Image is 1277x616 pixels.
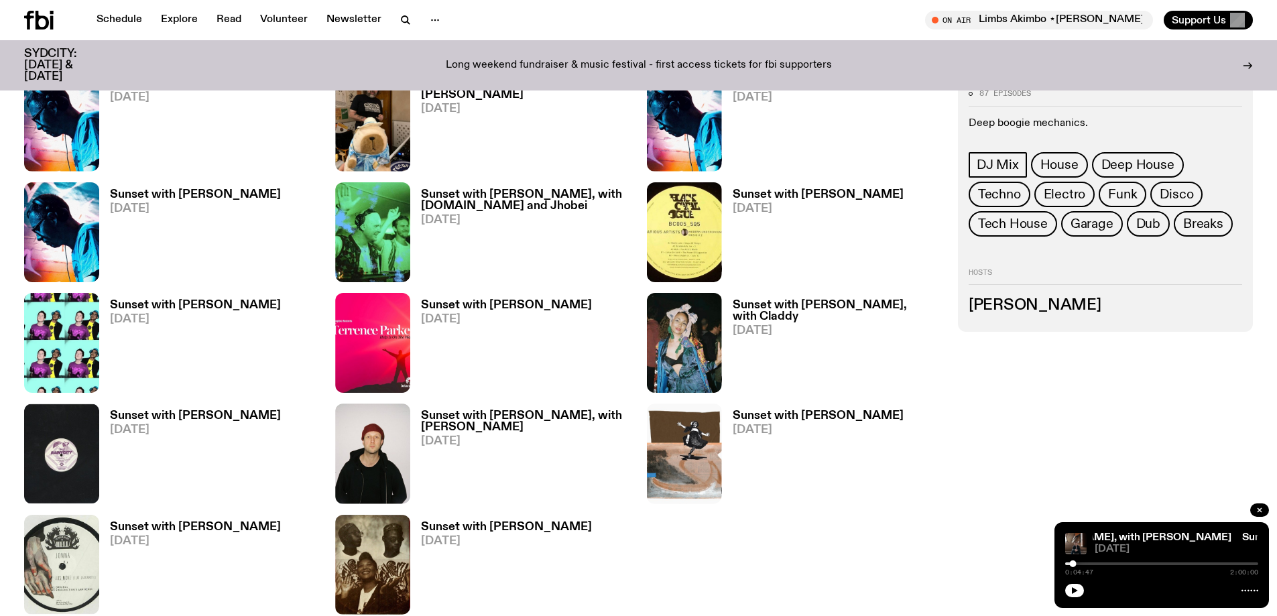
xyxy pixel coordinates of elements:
span: [DATE] [421,214,630,226]
span: 0:04:47 [1065,569,1093,576]
span: DJ Mix [977,158,1019,172]
span: Garage [1071,217,1113,231]
a: Schedule [88,11,150,29]
a: Breaks [1174,211,1233,237]
h3: SYDCITY: [DATE] & [DATE] [24,48,110,82]
a: Sunset with [PERSON_NAME], with [PERSON_NAME] [965,532,1231,543]
h3: Sunset with [PERSON_NAME] [110,300,281,311]
a: Sunset with [PERSON_NAME], with [PERSON_NAME][DATE] [410,78,630,171]
a: Sunset with [PERSON_NAME][DATE] [99,410,281,503]
img: Simon Caldwell stands side on, looking downwards. He has headphones on. Behind him is a brightly ... [24,71,99,171]
span: [DATE] [110,203,281,214]
h3: Sunset with [PERSON_NAME] [110,521,281,533]
span: Tech House [978,217,1048,231]
h3: Sunset with [PERSON_NAME], with Claddy [733,300,942,322]
a: Read [208,11,249,29]
a: Sunset with [PERSON_NAME], with Claddy[DATE] [722,300,942,393]
span: House [1040,158,1079,172]
a: Techno [969,182,1030,207]
span: [DATE] [110,314,281,325]
p: Long weekend fundraiser & music festival - first access tickets for fbi supporters [446,60,832,72]
h3: Sunset with [PERSON_NAME] [733,189,904,200]
img: Simon Caldwell stands side on, looking downwards. He has headphones on. Behind him is a brightly ... [24,182,99,282]
a: Disco [1150,182,1203,207]
span: Funk [1108,187,1137,202]
span: Deep House [1101,158,1174,172]
button: On AirLimbs Akimbo ⋆[PERSON_NAME]⋆ [925,11,1153,29]
a: Sunset with [PERSON_NAME][DATE] [99,78,281,171]
a: Volunteer [252,11,316,29]
h3: Sunset with [PERSON_NAME], with [DOMAIN_NAME] and Jhobei [421,189,630,212]
img: Simon Caldwell stands side on, looking downwards. He has headphones on. Behind him is a brightly ... [647,71,722,171]
p: Deep boogie mechanics. [969,117,1242,130]
span: [DATE] [110,424,281,436]
a: DJ Mix [969,152,1027,178]
h3: Sunset with [PERSON_NAME] [733,410,904,422]
span: Breaks [1183,217,1223,231]
span: [DATE] [421,314,592,325]
span: [DATE] [733,92,904,103]
span: [DATE] [733,203,904,214]
a: Electro [1034,182,1095,207]
a: Sunset with [PERSON_NAME][DATE] [722,189,904,282]
a: Explore [153,11,206,29]
a: Dub [1127,211,1170,237]
span: [DATE] [421,436,630,447]
a: Tech House [969,211,1057,237]
a: Sunset with [PERSON_NAME][DATE] [99,300,281,393]
a: Sunset with [PERSON_NAME][DATE] [410,300,592,393]
a: Sunset with [PERSON_NAME][DATE] [722,78,904,171]
span: Techno [978,187,1021,202]
a: Sunset with [PERSON_NAME], with [PERSON_NAME][DATE] [410,410,630,503]
a: House [1031,152,1088,178]
a: Funk [1099,182,1146,207]
span: 2:00:00 [1230,569,1258,576]
a: Sunset with [PERSON_NAME][DATE] [99,189,281,282]
span: [DATE] [421,536,592,547]
a: Deep House [1092,152,1184,178]
h3: Sunset with [PERSON_NAME] [421,300,592,311]
span: [DATE] [110,536,281,547]
span: [DATE] [1095,544,1258,554]
button: Support Us [1164,11,1253,29]
span: [DATE] [733,424,904,436]
span: Disco [1160,187,1193,202]
h2: Hosts [969,269,1242,285]
span: Electro [1044,187,1086,202]
h3: Sunset with [PERSON_NAME] [110,189,281,200]
a: Sunset with [PERSON_NAME][DATE] [410,521,592,615]
a: Garage [1061,211,1123,237]
h3: Sunset with [PERSON_NAME] [421,521,592,533]
span: [DATE] [421,103,630,115]
a: Sunset with [PERSON_NAME][DATE] [99,521,281,615]
span: 87 episodes [979,90,1031,97]
h3: Sunset with [PERSON_NAME], with [PERSON_NAME] [421,410,630,433]
h3: Sunset with [PERSON_NAME] [110,410,281,422]
span: Support Us [1172,14,1226,26]
a: Sunset with [PERSON_NAME][DATE] [722,410,904,503]
a: Sunset with [PERSON_NAME], with [DOMAIN_NAME] and Jhobei[DATE] [410,189,630,282]
h3: [PERSON_NAME] [969,298,1242,313]
a: Newsletter [318,11,389,29]
span: [DATE] [110,92,281,103]
span: [DATE] [733,325,942,336]
span: Dub [1136,217,1160,231]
